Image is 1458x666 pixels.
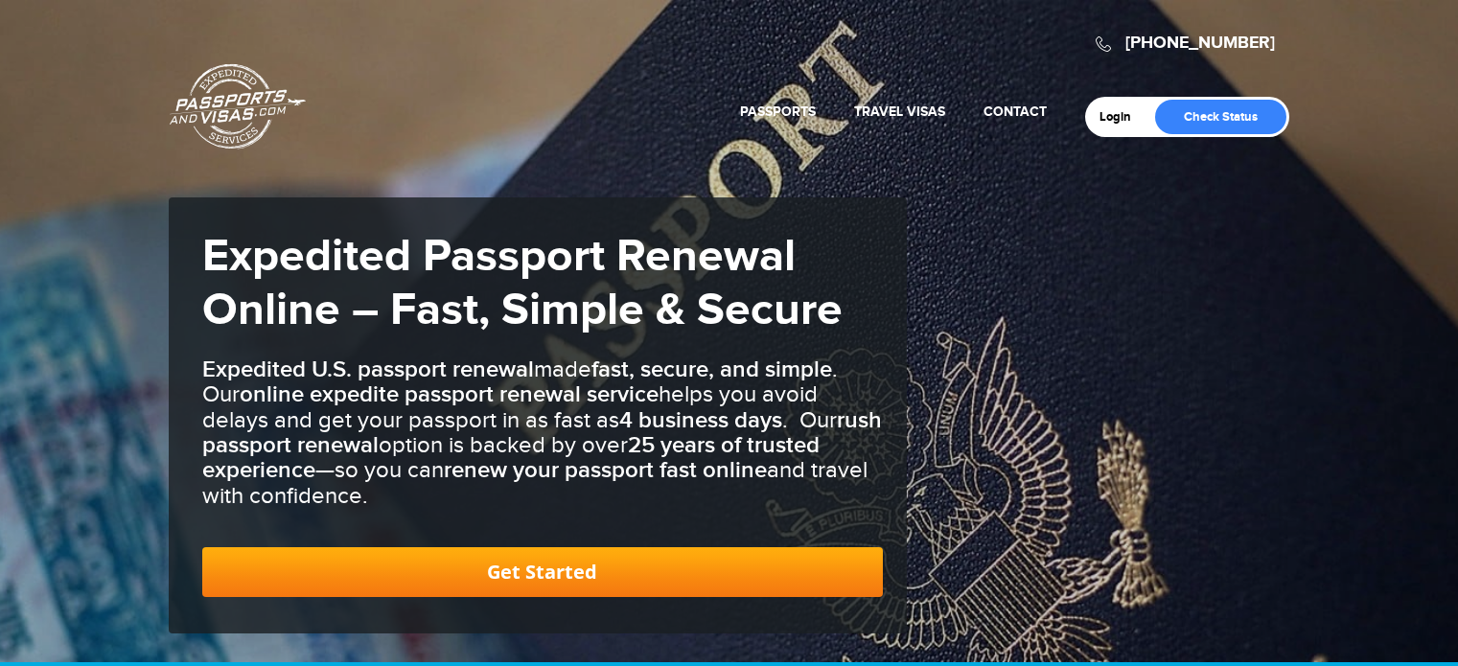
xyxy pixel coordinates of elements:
[984,103,1047,120] a: Contact
[170,63,306,149] a: Passports & [DOMAIN_NAME]
[202,356,534,383] b: Expedited U.S. passport renewal
[740,103,816,120] a: Passports
[240,380,659,408] b: online expedite passport renewal service
[444,456,767,484] b: renew your passport fast online
[202,229,843,338] strong: Expedited Passport Renewal Online – Fast, Simple & Secure
[202,431,820,484] b: 25 years of trusted experience
[202,357,883,509] h3: made . Our helps you avoid delays and get your passport in as fast as . Our option is backed by o...
[619,406,782,434] b: 4 business days
[202,406,882,459] b: rush passport renewal
[1099,109,1145,125] a: Login
[1125,33,1275,54] a: [PHONE_NUMBER]
[591,356,832,383] b: fast, secure, and simple
[202,547,883,597] a: Get Started
[854,103,945,120] a: Travel Visas
[1155,100,1286,134] a: Check Status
